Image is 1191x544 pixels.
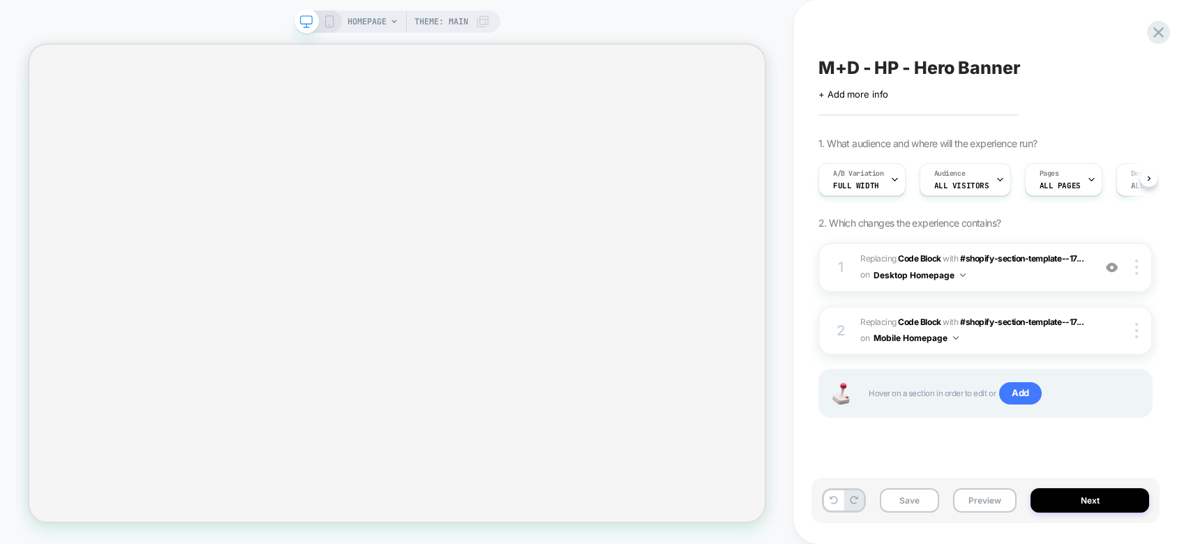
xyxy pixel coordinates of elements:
button: Preview [953,488,1017,513]
span: Replacing [860,253,941,264]
img: Joystick [827,383,855,405]
button: Desktop Homepage [874,266,966,284]
span: ALL PAGES [1040,181,1081,190]
button: Next [1031,488,1149,513]
img: down arrow [960,273,966,277]
span: M+D - HP - Hero Banner [818,57,1021,78]
img: down arrow [953,336,959,340]
div: 2 [834,318,848,343]
button: Mobile Homepage [874,329,959,347]
div: 1 [834,255,848,280]
span: Hover on a section in order to edit or [869,382,1137,405]
span: All Visitors [934,181,989,190]
span: Full Width [833,181,879,190]
span: + Add more info [818,89,888,100]
span: 2. Which changes the experience contains? [818,217,1001,229]
button: Save [880,488,939,513]
img: close [1135,323,1138,338]
b: Code Block [898,253,941,264]
span: ALL DEVICES [1131,181,1181,190]
span: on [860,267,869,282]
img: close [1135,259,1138,275]
span: Add [999,382,1042,405]
span: WITH [943,253,958,264]
b: Code Block [898,317,941,327]
span: A/B Variation [833,169,884,179]
span: Audience [934,169,966,179]
span: Pages [1040,169,1059,179]
img: crossed eye [1106,262,1118,273]
span: on [860,331,869,346]
span: #shopify-section-template--17... [960,317,1084,327]
span: WITH [943,317,958,327]
span: Devices [1131,169,1158,179]
span: Replacing [860,317,941,327]
span: HOMEPAGE [347,10,387,33]
span: Theme: MAIN [414,10,468,33]
span: #shopify-section-template--17... [960,253,1084,264]
span: 1. What audience and where will the experience run? [818,137,1037,149]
